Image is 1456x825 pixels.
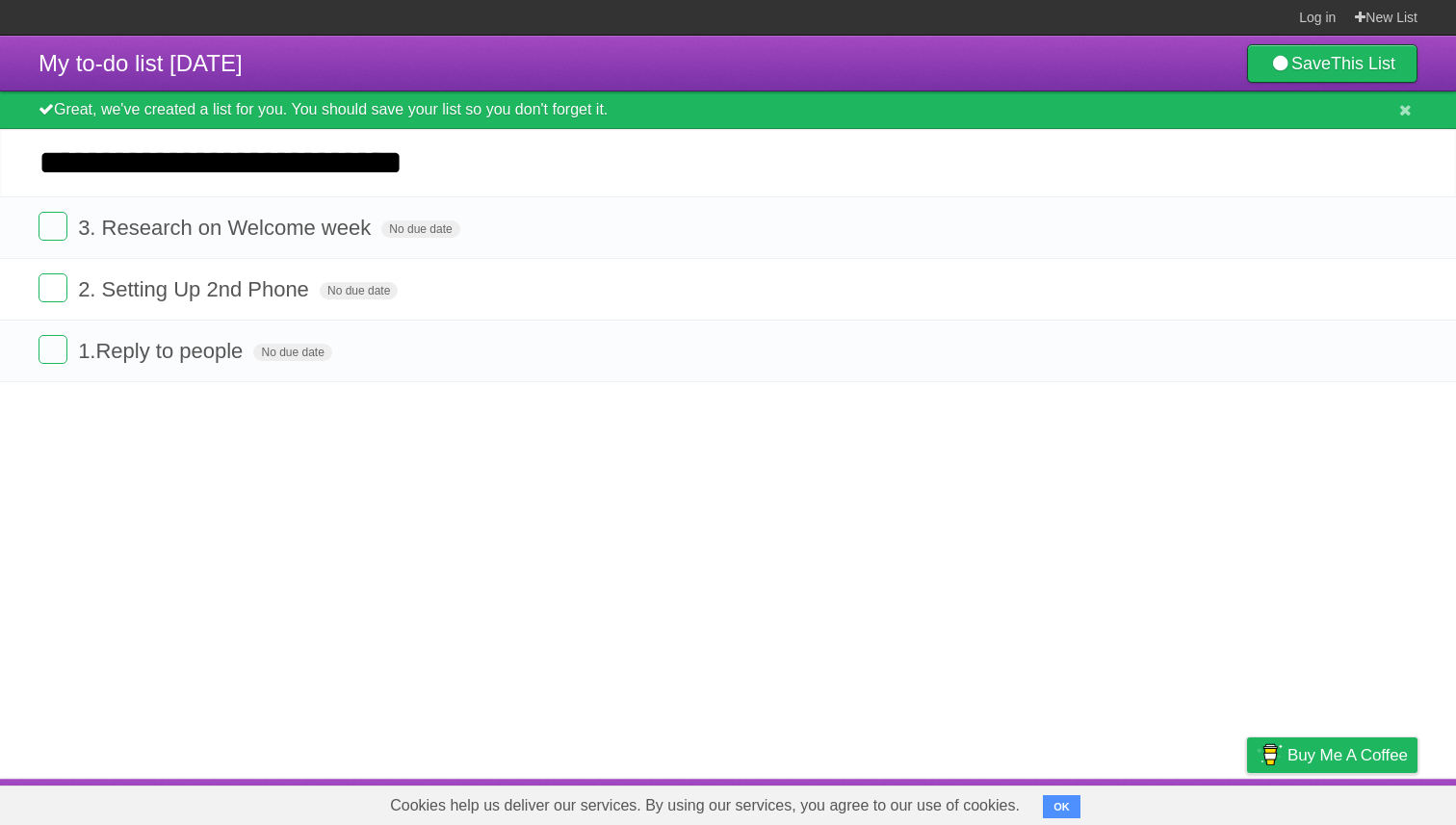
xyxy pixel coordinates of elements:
a: SaveThis List [1247,44,1417,83]
label: Done [39,273,67,302]
a: About [991,784,1031,820]
span: No due date [320,282,398,299]
span: Buy me a coffee [1287,738,1408,772]
label: Done [39,212,67,241]
span: 1.Reply to people [78,339,247,363]
a: Privacy [1222,784,1272,820]
label: Done [39,335,67,364]
img: Buy me a coffee [1257,738,1283,771]
button: OK [1043,795,1080,818]
a: Buy me a coffee [1247,737,1417,773]
a: Developers [1054,784,1132,820]
span: 3. Research on Welcome week [78,216,376,240]
span: My to-do list [DATE] [39,50,243,76]
span: No due date [253,344,331,361]
span: 2. Setting Up 2nd Phone [78,277,314,301]
a: Terms [1157,784,1199,820]
a: Suggest a feature [1296,784,1417,820]
span: No due date [381,220,459,238]
span: Cookies help us deliver our services. By using our services, you agree to our use of cookies. [371,786,1039,825]
b: This List [1331,54,1395,73]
